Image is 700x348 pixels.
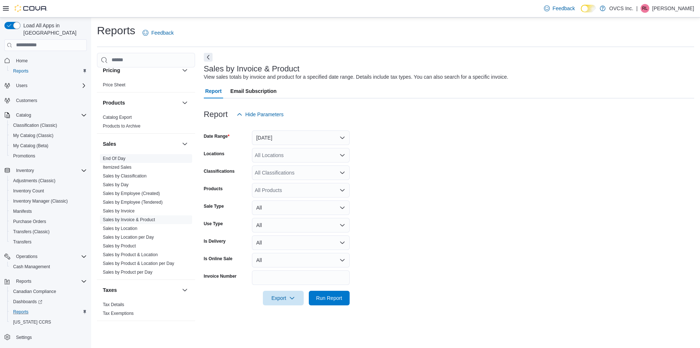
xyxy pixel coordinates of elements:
[180,140,189,148] button: Sales
[10,176,87,185] span: Adjustments (Classic)
[13,239,31,245] span: Transfers
[7,317,90,327] button: [US_STATE] CCRS
[103,191,160,196] span: Sales by Employee (Created)
[7,262,90,272] button: Cash Management
[151,29,174,36] span: Feedback
[1,332,90,342] button: Settings
[103,173,147,179] span: Sales by Classification
[13,264,50,270] span: Cash Management
[103,140,116,148] h3: Sales
[230,84,277,98] span: Email Subscription
[7,66,90,76] button: Reports
[252,130,350,145] button: [DATE]
[13,277,34,286] button: Reports
[103,191,160,196] a: Sales by Employee (Created)
[103,252,158,258] span: Sales by Product & Location
[1,95,90,106] button: Customers
[10,141,87,150] span: My Catalog (Beta)
[103,226,137,231] a: Sales by Location
[10,67,31,75] a: Reports
[103,302,124,308] span: Tax Details
[103,164,132,170] span: Itemized Sales
[13,333,35,342] a: Settings
[13,198,68,204] span: Inventory Manager (Classic)
[10,318,87,327] span: Washington CCRS
[103,217,155,222] a: Sales by Invoice & Product
[636,4,638,13] p: |
[7,196,90,206] button: Inventory Manager (Classic)
[16,254,38,259] span: Operations
[10,187,87,195] span: Inventory Count
[339,187,345,193] button: Open list of options
[103,82,125,87] a: Price Sheet
[7,206,90,216] button: Manifests
[103,286,179,294] button: Taxes
[7,286,90,297] button: Canadian Compliance
[10,197,71,206] a: Inventory Manager (Classic)
[204,110,228,119] h3: Report
[10,152,87,160] span: Promotions
[103,243,136,249] a: Sales by Product
[7,237,90,247] button: Transfers
[13,56,87,65] span: Home
[10,308,87,316] span: Reports
[103,115,132,120] a: Catalog Export
[10,318,54,327] a: [US_STATE] CCRS
[309,291,350,305] button: Run Report
[103,311,134,316] a: Tax Exemptions
[13,252,87,261] span: Operations
[103,235,154,240] a: Sales by Location per Day
[7,297,90,307] a: Dashboards
[252,200,350,215] button: All
[16,335,32,340] span: Settings
[7,227,90,237] button: Transfers (Classic)
[103,140,179,148] button: Sales
[13,153,35,159] span: Promotions
[103,156,125,161] span: End Of Day
[103,261,174,266] span: Sales by Product & Location per Day
[204,238,226,244] label: Is Delivery
[204,256,233,262] label: Is Online Sale
[180,66,189,75] button: Pricing
[13,178,55,184] span: Adjustments (Classic)
[1,276,90,286] button: Reports
[103,286,117,294] h3: Taxes
[339,152,345,158] button: Open list of options
[10,297,87,306] span: Dashboards
[13,96,87,105] span: Customers
[13,111,87,120] span: Catalog
[140,26,176,40] a: Feedback
[16,58,28,64] span: Home
[103,165,132,170] a: Itemized Sales
[339,170,345,176] button: Open list of options
[180,286,189,294] button: Taxes
[10,187,47,195] a: Inventory Count
[7,307,90,317] button: Reports
[103,156,125,161] a: End Of Day
[10,152,38,160] a: Promotions
[103,114,132,120] span: Catalog Export
[97,113,195,133] div: Products
[1,110,90,120] button: Catalog
[252,253,350,267] button: All
[252,218,350,232] button: All
[1,81,90,91] button: Users
[13,252,40,261] button: Operations
[204,73,509,81] div: View sales totals by invoice and product for a specified date range. Details include tax types. Y...
[7,130,90,141] button: My Catalog (Classic)
[7,151,90,161] button: Promotions
[10,287,87,296] span: Canadian Compliance
[10,131,87,140] span: My Catalog (Classic)
[16,278,31,284] span: Reports
[13,56,31,65] a: Home
[609,4,633,13] p: OVCS Inc.
[252,235,350,250] button: All
[10,227,87,236] span: Transfers (Classic)
[204,273,237,279] label: Invoice Number
[10,262,87,271] span: Cash Management
[13,96,40,105] a: Customers
[103,252,158,257] a: Sales by Product & Location
[204,53,213,62] button: Next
